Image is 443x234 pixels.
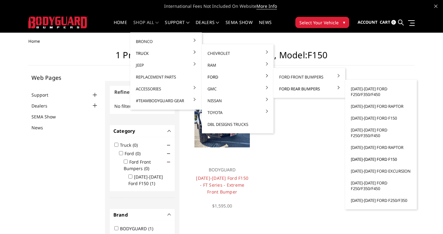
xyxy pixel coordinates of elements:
[204,107,271,118] a: Toyota
[128,174,163,186] label: [DATE]-[DATE] Ford F150
[31,92,56,98] a: Support
[204,95,271,107] a: Nissan
[167,144,170,147] span: Click to show/hide children
[133,142,138,148] span: (0)
[204,59,271,71] a: Ram
[348,141,414,153] a: [DATE]-[DATE] Ford Raptor
[113,127,171,135] h4: Category
[358,14,378,31] a: Account
[31,113,64,120] a: SEMA Show
[380,19,390,25] span: Cart
[136,150,141,156] span: (0)
[120,226,157,232] label: BODYGUARD
[295,17,349,28] button: Select Your Vehicle
[204,83,271,95] a: GMC
[133,95,199,107] a: #TeamBodyguard Gear
[204,71,271,83] a: Ford
[114,103,150,109] span: No filters applied
[124,159,153,171] label: Ford Front Bumpers
[133,83,199,95] a: Accessories
[133,71,199,83] a: Replacement Parts
[391,20,396,25] span: 0
[226,20,253,32] a: SEMA Show
[348,194,414,206] a: [DATE]-[DATE] Ford F250/F350
[299,19,339,26] span: Select Your Vehicle
[196,175,248,195] a: [DATE]-[DATE] Ford F150 - FT Series - Extreme Front Bumper
[110,86,175,98] h3: Refine by
[168,213,171,216] button: -
[348,124,414,141] a: [DATE]-[DATE] Ford F250/F350/F450
[195,166,249,174] p: BODYGUARD
[348,112,414,124] a: [DATE]-[DATE] Ford F150
[348,165,414,177] a: [DATE]-[DATE] Ford Excursion
[31,103,55,109] a: Dealers
[380,14,396,31] a: Cart 0
[256,3,277,9] a: More Info
[150,180,155,186] span: (1)
[204,118,271,130] a: DBL Designs Trucks
[125,150,144,156] label: Ford
[196,20,219,32] a: Dealers
[165,20,189,32] a: Support
[348,177,414,194] a: [DATE]-[DATE] Ford F250/F350/F450
[31,75,99,80] h5: Web Pages
[148,226,153,232] span: (1)
[133,47,199,59] a: Truck
[28,50,415,65] h1: 1 Product(s) for Year:2019, Make:Ford, Model:F150
[276,83,343,95] a: Ford Rear Bumpers
[212,203,232,209] span: $1,595.00
[120,142,141,148] label: Truck
[133,20,159,32] a: shop all
[28,17,88,28] img: BODYGUARD BUMPERS
[259,20,272,32] a: News
[113,211,171,218] h4: Brand
[276,71,343,83] a: Ford Front Bumpers
[348,100,414,112] a: [DATE]-[DATE] Ford Raptor
[348,153,414,165] a: [DATE]-[DATE] Ford F150
[343,19,345,26] span: ▾
[133,36,199,47] a: Bronco
[167,152,170,155] span: Click to show/hide children
[167,160,170,164] span: Click to show/hide children
[114,20,127,32] a: Home
[144,165,149,171] span: (0)
[168,129,171,132] button: -
[204,47,271,59] a: Chevrolet
[133,59,199,71] a: Jeep
[358,19,378,25] span: Account
[28,38,40,44] span: Home
[31,124,51,131] a: News
[348,83,414,100] a: [DATE]-[DATE] Ford F250/F350/F450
